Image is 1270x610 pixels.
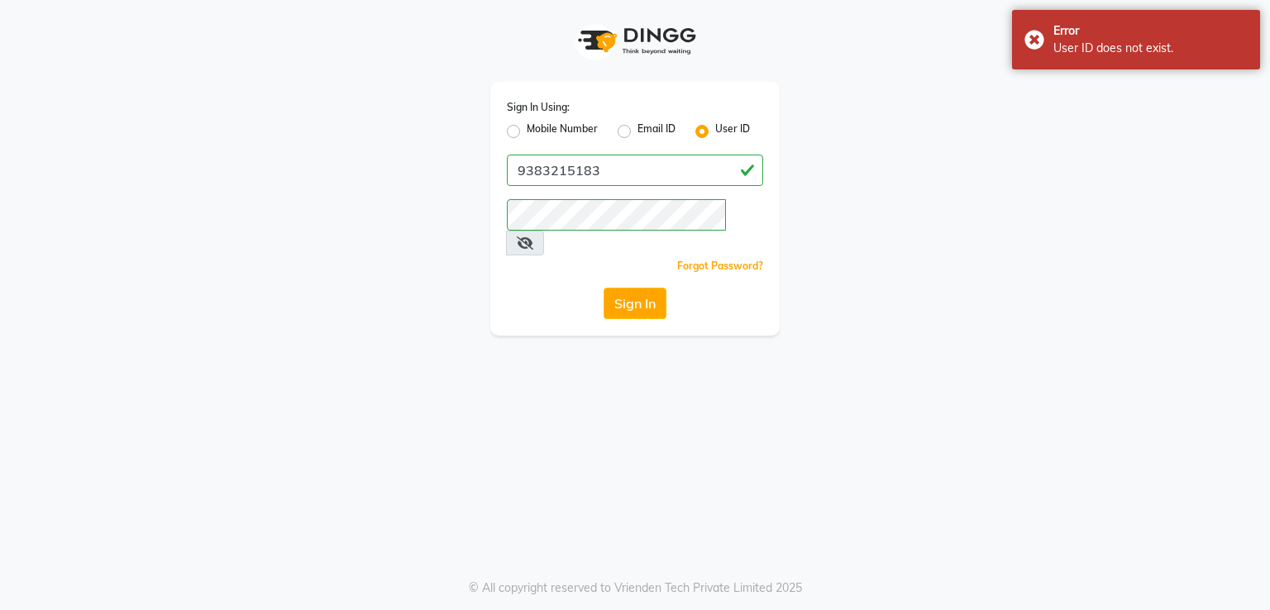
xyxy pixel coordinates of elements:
[677,260,763,272] a: Forgot Password?
[604,288,666,319] button: Sign In
[637,122,676,141] label: Email ID
[527,122,598,141] label: Mobile Number
[507,199,726,231] input: Username
[715,122,750,141] label: User ID
[569,17,701,65] img: logo1.svg
[507,155,763,186] input: Username
[507,100,570,115] label: Sign In Using:
[1053,22,1248,40] div: Error
[1053,40,1248,57] div: User ID does not exist.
